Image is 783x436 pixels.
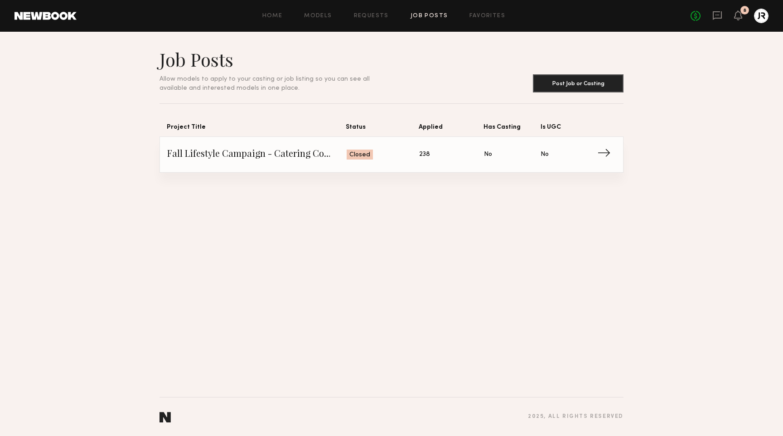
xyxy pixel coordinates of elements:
button: Post Job or Casting [533,74,623,92]
span: Status [346,122,419,136]
span: No [541,150,549,160]
a: Fall Lifestyle Campaign - Catering CompanyClosed238NoNo→ [167,137,616,172]
a: Job Posts [411,13,448,19]
h1: Job Posts [159,48,391,71]
a: Home [262,13,283,19]
span: Allow models to apply to your casting or job listing so you can see all available and interested ... [159,76,370,91]
a: Models [304,13,332,19]
a: Requests [354,13,389,19]
span: Has Casting [483,122,541,136]
a: Favorites [469,13,505,19]
span: No [484,150,492,160]
span: 238 [419,150,430,160]
div: 8 [743,8,746,13]
span: Project Title [167,122,346,136]
span: Fall Lifestyle Campaign - Catering Company [167,148,347,161]
div: 2025 , all rights reserved [528,414,623,420]
span: Applied [419,122,483,136]
span: → [597,148,616,161]
span: Is UGC [541,122,598,136]
span: Closed [349,150,370,160]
